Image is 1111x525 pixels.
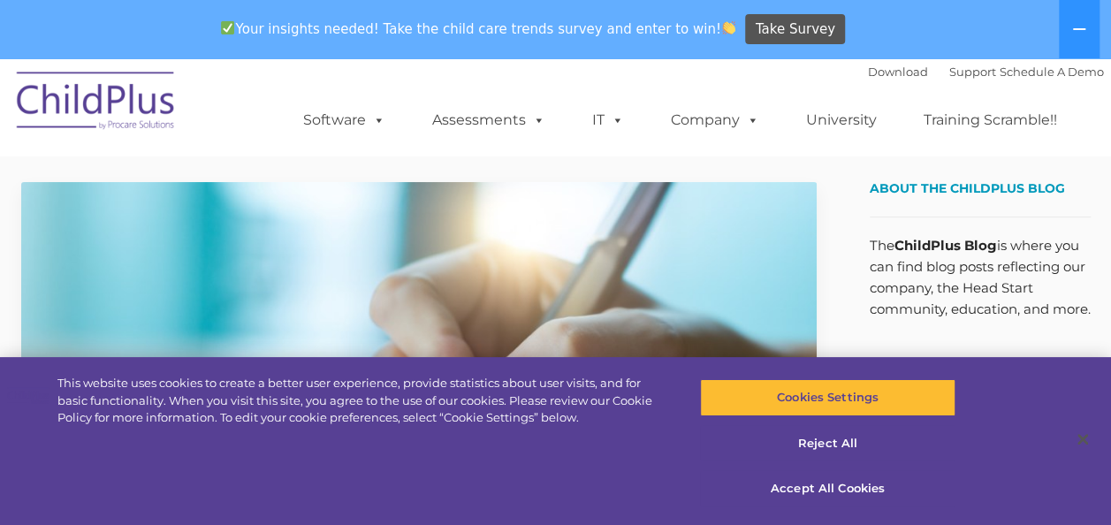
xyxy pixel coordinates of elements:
p: The is where you can find blog posts reflecting our company, the Head Start community, education,... [870,235,1091,320]
img: 👏 [722,21,735,34]
a: Software [285,103,403,138]
img: ✅ [221,21,234,34]
strong: ChildPlus Blog [894,237,997,254]
a: Assessments [415,103,563,138]
a: University [788,103,894,138]
img: ChildPlus by Procare Solutions [8,59,185,148]
a: Download [868,65,928,79]
span: About the ChildPlus Blog [870,180,1065,196]
a: IT [575,103,642,138]
a: Support [949,65,996,79]
div: This website uses cookies to create a better user experience, provide statistics about user visit... [57,375,666,427]
a: Take Survey [745,14,845,45]
span: Your insights needed! Take the child care trends survey and enter to win! [214,11,743,46]
a: Training Scramble!! [906,103,1075,138]
button: Close [1063,420,1102,459]
button: Cookies Settings [700,379,955,416]
a: Company [653,103,777,138]
font: | [868,65,1104,79]
a: Schedule A Demo [1000,65,1104,79]
button: Accept All Cookies [700,470,955,507]
span: Take Survey [756,14,835,45]
button: Reject All [700,425,955,462]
